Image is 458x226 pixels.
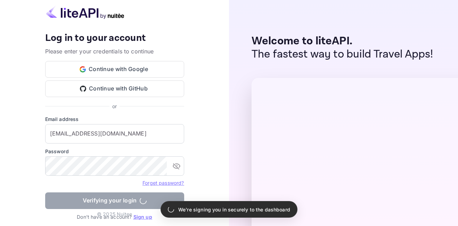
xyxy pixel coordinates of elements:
a: Sign up [133,214,152,220]
p: or [112,103,117,110]
img: liteapi [45,6,125,19]
p: We're signing you in securely to the dashboard [178,206,290,213]
p: © 2025 Nuitee [97,210,132,218]
p: Please enter your credentials to continue [45,47,184,55]
a: Forget password? [142,180,184,186]
p: Don't have an account? [45,213,184,220]
button: toggle password visibility [170,159,183,173]
label: Password [45,148,184,155]
button: Continue with GitHub [45,80,184,97]
p: The fastest way to build Travel Apps! [252,48,433,61]
button: Continue with Google [45,61,184,78]
label: Email address [45,115,184,123]
h4: Log in to your account [45,32,184,44]
input: Enter your email address [45,124,184,144]
a: Forget password? [142,179,184,186]
p: Welcome to liteAPI. [252,35,433,48]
